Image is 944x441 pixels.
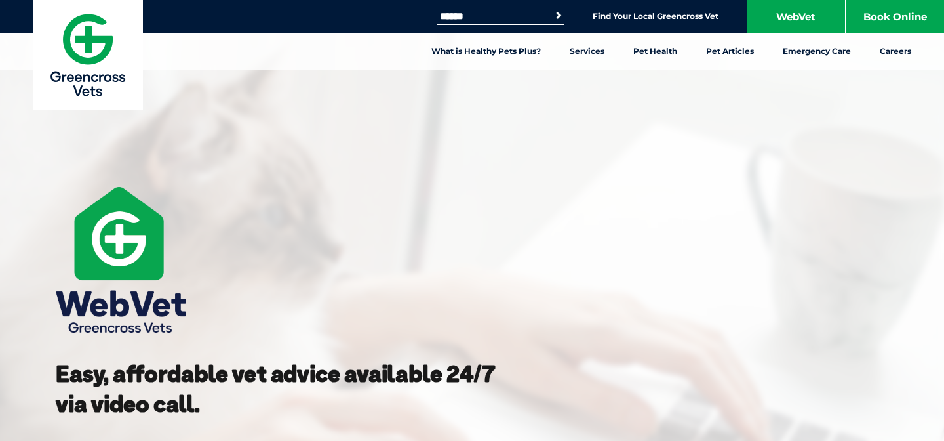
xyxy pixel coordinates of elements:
[552,9,565,22] button: Search
[555,33,619,70] a: Services
[593,11,718,22] a: Find Your Local Greencross Vet
[619,33,692,70] a: Pet Health
[417,33,555,70] a: What is Healthy Pets Plus?
[865,33,926,70] a: Careers
[768,33,865,70] a: Emergency Care
[56,359,496,418] strong: Easy, affordable vet advice available 24/7 via video call.
[692,33,768,70] a: Pet Articles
